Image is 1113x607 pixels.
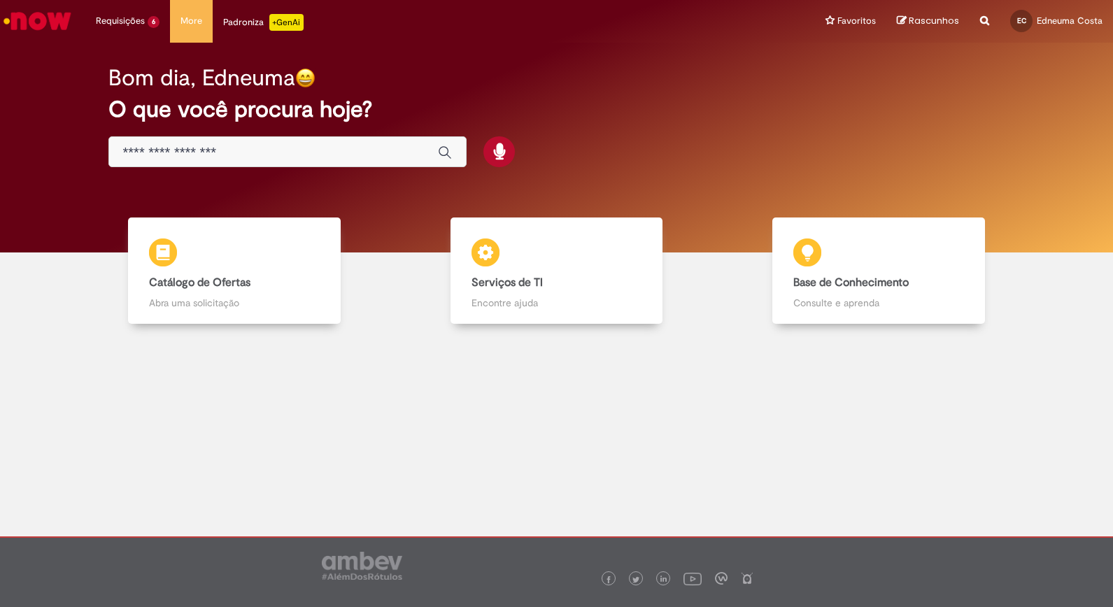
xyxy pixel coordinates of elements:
[741,572,753,585] img: logo_footer_naosei.png
[269,14,304,31] p: +GenAi
[395,217,717,324] a: Serviços de TI Encontre ajuda
[715,572,728,585] img: logo_footer_workplace.png
[909,14,959,27] span: Rascunhos
[605,576,612,583] img: logo_footer_facebook.png
[683,569,702,587] img: logo_footer_youtube.png
[322,552,402,580] img: logo_footer_ambev_rotulo_gray.png
[73,217,395,324] a: Catálogo de Ofertas Abra uma solicitação
[148,16,159,28] span: 6
[793,296,964,310] p: Consulte e aprenda
[295,68,316,88] img: happy-face.png
[108,66,295,90] h2: Bom dia, Edneuma
[149,296,320,310] p: Abra uma solicitação
[1017,16,1026,25] span: EC
[718,217,1040,324] a: Base de Conhecimento Consulte e aprenda
[472,296,642,310] p: Encontre ajuda
[1037,15,1103,27] span: Edneuma Costa
[837,14,876,28] span: Favoritos
[223,14,304,31] div: Padroniza
[632,576,639,583] img: logo_footer_twitter.png
[472,276,543,290] b: Serviços de TI
[180,14,202,28] span: More
[149,276,250,290] b: Catálogo de Ofertas
[793,276,909,290] b: Base de Conhecimento
[1,7,73,35] img: ServiceNow
[96,14,145,28] span: Requisições
[660,576,667,584] img: logo_footer_linkedin.png
[108,97,1005,122] h2: O que você procura hoje?
[897,15,959,28] a: Rascunhos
